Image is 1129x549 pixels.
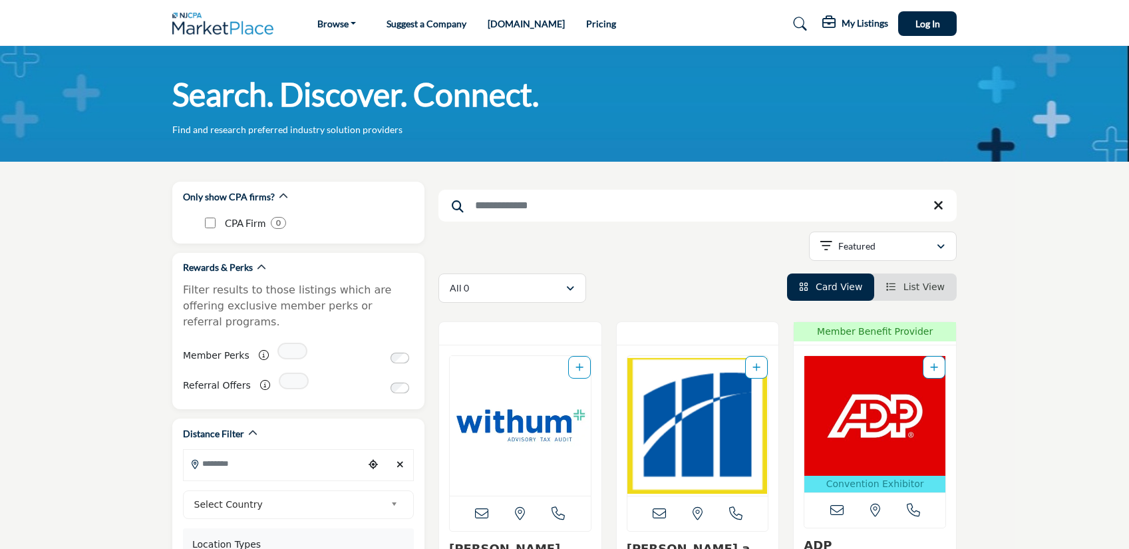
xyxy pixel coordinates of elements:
[390,451,410,479] div: Clear search location
[450,356,591,496] a: Open Listing in new tab
[627,356,768,496] a: Open Listing in new tab
[194,496,386,512] span: Select Country
[172,13,280,35] img: Site Logo
[816,281,862,292] span: Card View
[930,362,938,373] a: Add To List
[438,274,586,303] button: All 0
[838,240,876,253] p: Featured
[822,16,888,32] div: My Listings
[799,281,863,292] a: View Card
[271,217,286,229] div: 0 Results For CPA Firm
[183,190,275,204] h2: Only show CPA firms?
[798,325,952,339] span: Member Benefit Provider
[752,362,760,373] a: Add To List
[575,362,583,373] a: Add To List
[184,451,363,476] input: Search Location
[450,356,591,496] img: Withum
[804,356,945,492] a: Open Listing in new tab
[586,18,616,29] a: Pricing
[276,218,281,228] b: 0
[450,281,469,295] p: All 0
[183,344,249,367] label: Member Perks
[391,383,409,393] input: Switch to Referral Offers
[438,190,957,222] input: Search Keyword
[842,17,888,29] h5: My Listings
[308,15,366,33] a: Browse
[488,18,565,29] a: [DOMAIN_NAME]
[886,281,945,292] a: View List
[898,11,957,36] button: Log In
[363,451,383,479] div: Choose your current location
[225,216,265,231] p: CPA Firm: CPA Firm
[183,282,414,330] p: Filter results to those listings which are offering exclusive member perks or referral programs.
[804,356,945,476] img: ADP
[787,274,875,301] li: Card View
[172,74,539,115] h1: Search. Discover. Connect.
[391,353,409,363] input: Switch to Member Perks
[183,374,251,397] label: Referral Offers
[387,18,466,29] a: Suggest a Company
[903,281,945,292] span: List View
[183,261,253,274] h2: Rewards & Perks
[183,427,244,441] h2: Distance Filter
[627,356,768,496] img: Magone and Company, PC
[915,18,940,29] span: Log In
[874,274,957,301] li: List View
[780,13,816,35] a: Search
[172,123,403,136] p: Find and research preferred industry solution providers
[205,218,216,228] input: CPA Firm checkbox
[807,477,943,491] p: Convention Exhibitor
[809,232,957,261] button: Featured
